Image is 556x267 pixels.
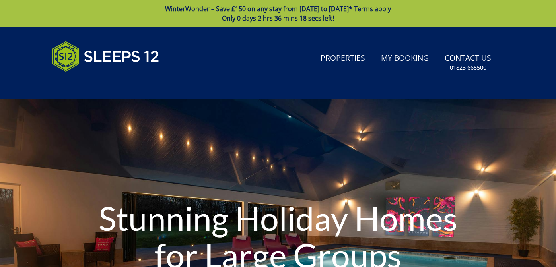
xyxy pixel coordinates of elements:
a: My Booking [378,50,432,68]
img: Sleeps 12 [52,37,159,76]
span: Only 0 days 2 hrs 36 mins 18 secs left! [222,14,334,23]
small: 01823 665500 [450,64,486,72]
a: Contact Us01823 665500 [441,50,494,75]
a: Properties [317,50,368,68]
iframe: Customer reviews powered by Trustpilot [48,81,132,88]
